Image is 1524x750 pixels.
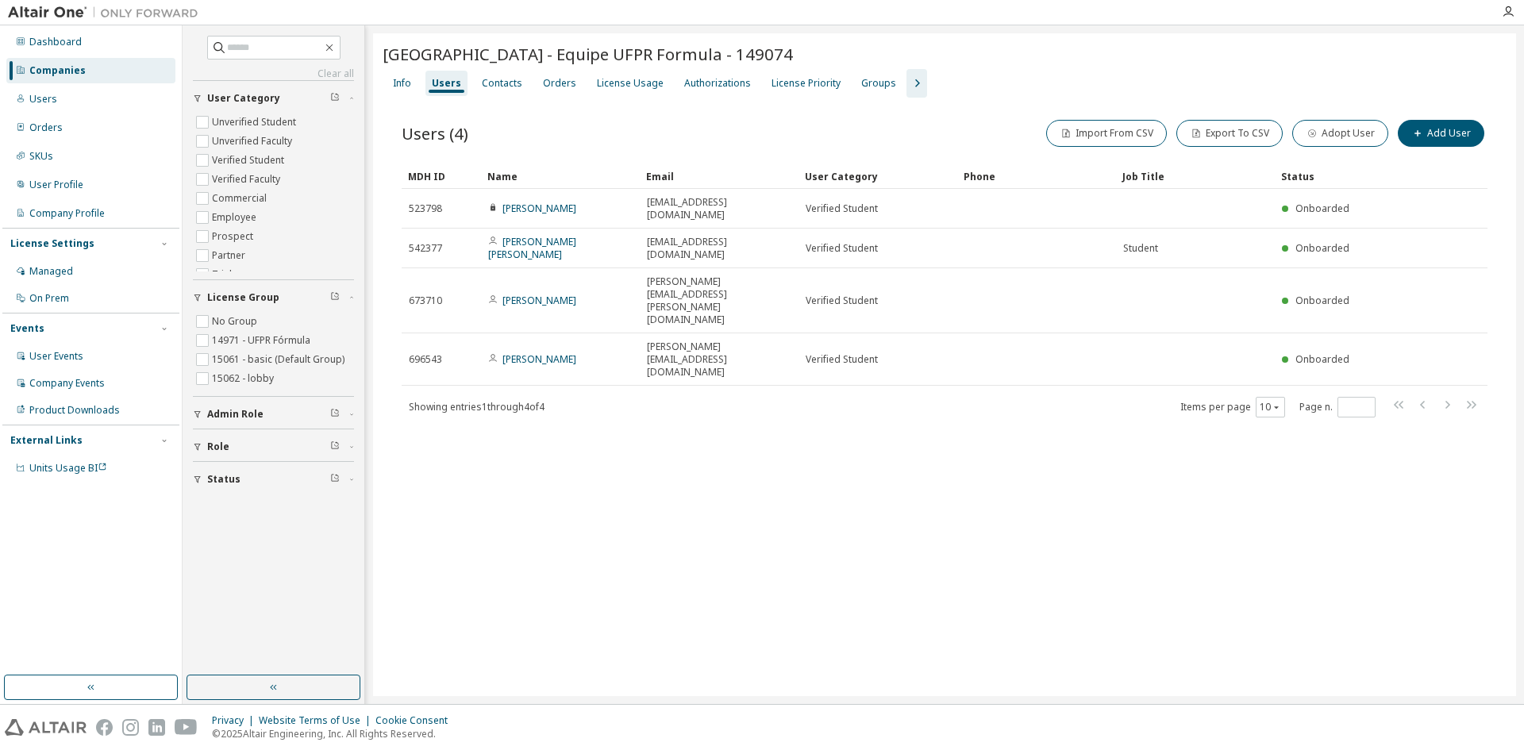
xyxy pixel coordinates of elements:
[29,121,63,134] div: Orders
[212,113,299,132] label: Unverified Student
[543,77,576,90] div: Orders
[212,331,314,350] label: 14971 - UFPR Fórmula
[212,246,248,265] label: Partner
[1295,241,1349,255] span: Onboarded
[29,404,120,417] div: Product Downloads
[647,340,791,379] span: [PERSON_NAME][EMAIL_ADDRESS][DOMAIN_NAME]
[1123,242,1158,255] span: Student
[29,377,105,390] div: Company Events
[29,179,83,191] div: User Profile
[375,714,457,727] div: Cookie Consent
[212,132,295,151] label: Unverified Faculty
[212,350,348,369] label: 15061 - basic (Default Group)
[212,714,259,727] div: Privacy
[502,352,576,366] a: [PERSON_NAME]
[29,461,107,475] span: Units Usage BI
[212,727,457,740] p: © 2025 Altair Engineering, Inc. All Rights Reserved.
[432,77,461,90] div: Users
[207,440,229,453] span: Role
[1180,397,1285,417] span: Items per page
[212,312,260,331] label: No Group
[806,353,878,366] span: Verified Student
[488,235,576,261] a: [PERSON_NAME] [PERSON_NAME]
[193,280,354,315] button: License Group
[207,473,241,486] span: Status
[212,227,256,246] label: Prospect
[409,400,545,413] span: Showing entries 1 through 4 of 4
[1295,294,1349,307] span: Onboarded
[861,77,896,90] div: Groups
[212,170,283,189] label: Verified Faculty
[122,719,139,736] img: instagram.svg
[383,43,793,65] span: [GEOGRAPHIC_DATA] - Equipe UFPR Formula - 149074
[409,242,442,255] span: 542377
[330,291,340,304] span: Clear filter
[502,202,576,215] a: [PERSON_NAME]
[29,350,83,363] div: User Events
[647,196,791,221] span: [EMAIL_ADDRESS][DOMAIN_NAME]
[1260,401,1281,413] button: 10
[1281,163,1392,189] div: Status
[502,294,576,307] a: [PERSON_NAME]
[1122,163,1268,189] div: Job Title
[684,77,751,90] div: Authorizations
[207,92,280,105] span: User Category
[193,429,354,464] button: Role
[409,202,442,215] span: 523798
[10,237,94,250] div: License Settings
[805,163,951,189] div: User Category
[5,719,87,736] img: altair_logo.svg
[1292,120,1388,147] button: Adopt User
[330,408,340,421] span: Clear filter
[647,275,791,326] span: [PERSON_NAME][EMAIL_ADDRESS][PERSON_NAME][DOMAIN_NAME]
[647,236,791,261] span: [EMAIL_ADDRESS][DOMAIN_NAME]
[402,122,468,144] span: Users (4)
[8,5,206,21] img: Altair One
[1295,202,1349,215] span: Onboarded
[96,719,113,736] img: facebook.svg
[1398,120,1484,147] button: Add User
[408,163,475,189] div: MDH ID
[1046,120,1167,147] button: Import From CSV
[10,434,83,447] div: External Links
[193,67,354,80] a: Clear all
[212,265,235,284] label: Trial
[393,77,411,90] div: Info
[487,163,633,189] div: Name
[1176,120,1283,147] button: Export To CSV
[964,163,1110,189] div: Phone
[259,714,375,727] div: Website Terms of Use
[29,150,53,163] div: SKUs
[330,473,340,486] span: Clear filter
[193,397,354,432] button: Admin Role
[193,81,354,116] button: User Category
[29,36,82,48] div: Dashboard
[29,93,57,106] div: Users
[330,92,340,105] span: Clear filter
[806,294,878,307] span: Verified Student
[806,242,878,255] span: Verified Student
[409,294,442,307] span: 673710
[207,408,264,421] span: Admin Role
[193,462,354,497] button: Status
[212,189,270,208] label: Commercial
[409,353,442,366] span: 696543
[806,202,878,215] span: Verified Student
[1299,397,1376,417] span: Page n.
[207,291,279,304] span: License Group
[482,77,522,90] div: Contacts
[646,163,792,189] div: Email
[1295,352,1349,366] span: Onboarded
[10,322,44,335] div: Events
[29,265,73,278] div: Managed
[212,369,277,388] label: 15062 - lobby
[175,719,198,736] img: youtube.svg
[212,208,260,227] label: Employee
[29,64,86,77] div: Companies
[212,151,287,170] label: Verified Student
[148,719,165,736] img: linkedin.svg
[29,292,69,305] div: On Prem
[29,207,105,220] div: Company Profile
[772,77,841,90] div: License Priority
[330,440,340,453] span: Clear filter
